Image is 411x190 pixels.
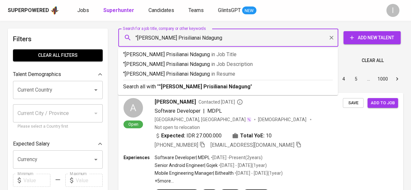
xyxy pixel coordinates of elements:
button: Go to next page [392,74,402,84]
p: "[PERSON_NAME] Prisilianai Ndagung [123,60,333,68]
span: [PERSON_NAME] [155,98,196,106]
p: Not open to relocation [155,124,200,131]
a: Candidates [148,6,175,15]
div: Expected Salary [13,137,103,150]
span: Open [126,121,141,127]
div: IDR 27.000.000 [155,132,222,140]
p: "[PERSON_NAME] Prisilianai Ndagung [123,51,333,58]
a: Superhunter [103,6,135,15]
nav: pagination navigation [288,74,403,84]
button: Go to page 5 [351,74,361,84]
span: Software Developer [155,108,200,114]
span: [EMAIL_ADDRESS][DOMAIN_NAME] [211,142,294,148]
a: GlintsGPT NEW [218,6,256,15]
p: Please select a Country first [18,123,98,130]
span: NEW [242,7,256,14]
span: Save [346,99,360,107]
a: Superpoweredapp logo [8,6,59,15]
span: MDPL [207,108,222,114]
button: Go to page 4 [339,74,349,84]
button: Clear [327,33,336,42]
img: magic_wand.svg [246,117,251,122]
input: Value [76,174,103,187]
span: Contacted [DATE] [199,99,243,105]
div: A [123,98,143,118]
p: Expected Salary [13,140,50,148]
a: Jobs [77,6,90,15]
span: in Job Title [211,51,237,57]
span: Clear All filters [18,51,97,59]
b: Expected: [161,132,185,140]
p: "[PERSON_NAME] Prisilianai Ndagung [123,70,333,78]
button: Add to job [367,98,398,108]
div: Superpowered [8,7,49,14]
img: app logo [50,6,59,15]
p: • [DATE] - [DATE] ( 1 year ) [218,162,267,169]
svg: By Batam recruiter [237,99,243,105]
span: Candidates [148,7,174,13]
div: [GEOGRAPHIC_DATA], [GEOGRAPHIC_DATA] [155,116,251,123]
span: Add to job [371,99,395,107]
span: Jobs [77,7,89,13]
button: Open [91,85,100,95]
p: Senior Android Engineer | Gojek [155,162,218,169]
button: Clear All filters [13,49,103,61]
button: Add New Talent [343,31,401,44]
input: Value [23,174,50,187]
span: Add New Talent [349,34,395,42]
span: in Job Description [211,61,253,67]
p: Software Developer | MDPL [155,154,210,161]
div: … [363,76,374,82]
span: 10 [266,132,272,140]
span: Teams [188,7,204,13]
p: Experiences [123,154,155,161]
button: Open [91,155,100,164]
div: I [386,4,399,17]
span: [PHONE_NUMBER] [155,142,198,148]
p: +5 more ... [155,178,283,184]
button: Save [343,98,364,108]
p: Search all with " " [123,83,333,91]
b: Total YoE: [240,132,264,140]
button: Go to page 1000 [376,74,390,84]
p: • [DATE] - [DATE] ( 1 year ) [234,170,283,176]
b: "[PERSON_NAME] Prisilianai Ndagung [159,83,250,90]
span: in Resume [211,71,235,77]
p: Talent Demographics [13,70,61,78]
span: | [203,107,205,115]
h6: Filters [13,34,103,44]
div: Talent Demographics [13,68,103,81]
p: Mobile Engineering Manager | Bithealth [155,170,234,176]
span: [DEMOGRAPHIC_DATA] [258,116,307,123]
p: • [DATE] - Present ( 2 years ) [210,154,263,161]
a: Teams [188,6,205,15]
span: Clear All [362,57,384,65]
span: GlintsGPT [218,7,241,13]
b: Superhunter [103,7,134,13]
button: Clear All [359,55,386,67]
